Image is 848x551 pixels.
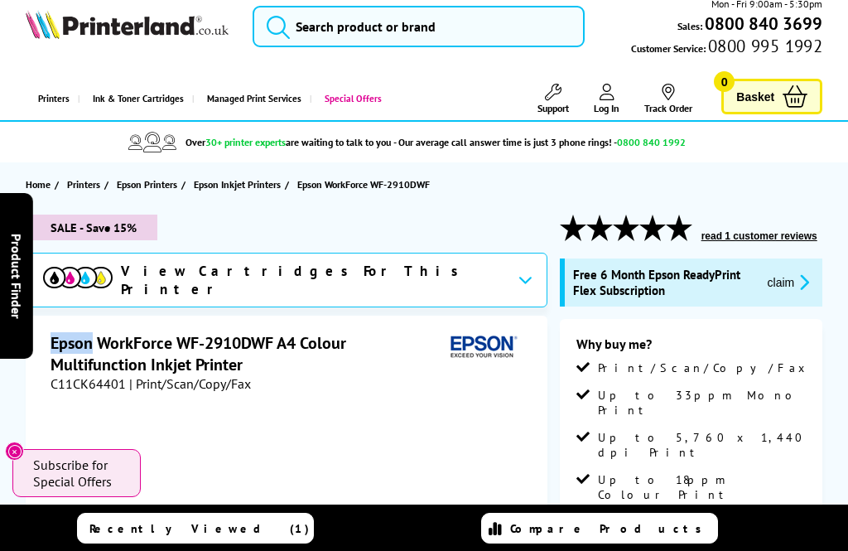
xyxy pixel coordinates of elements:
[185,136,391,148] span: Over are waiting to talk to you
[702,16,822,31] a: 0800 840 3699
[714,71,735,92] span: 0
[644,84,692,114] a: Track Order
[594,102,619,114] span: Log In
[253,6,585,47] input: Search product or brand
[706,38,822,54] span: 0800 995 1992
[631,38,822,56] span: Customer Service:
[598,430,807,460] span: Up to 5,760 x 1,440 dpi Print
[78,78,192,120] a: Ink & Toner Cartridges
[26,10,229,42] a: Printerland Logo
[598,388,807,418] span: Up to 33ppm Mono Print
[594,84,619,114] a: Log In
[444,332,520,363] img: Epson
[481,513,717,544] a: Compare Products
[67,176,100,193] span: Printers
[598,360,811,375] span: Print/Scan/Copy/Fax
[89,521,310,536] span: Recently Viewed (1)
[721,79,822,114] a: Basket 0
[393,136,686,148] span: - Our average call answer time is just 3 phone rings! -
[510,521,711,536] span: Compare Products
[129,375,251,392] span: | Print/Scan/Copy/Fax
[26,78,78,120] a: Printers
[194,176,285,193] a: Epson Inkjet Printers
[26,215,157,240] span: SALE - Save 15%
[43,267,113,288] img: View Cartridges
[736,85,774,108] span: Basket
[8,233,25,318] span: Product Finder
[26,10,229,39] img: Printerland Logo
[617,136,686,148] span: 0800 840 1992
[26,176,51,193] span: Home
[705,12,822,35] b: 0800 840 3699
[121,262,504,298] span: View Cartridges For This Printer
[51,375,126,392] span: C11CK64401
[537,84,569,114] a: Support
[5,442,24,461] button: Close
[763,273,815,292] button: promo-description
[576,336,807,360] div: Why buy me?
[51,332,444,375] h1: Epson WorkForce WF-2910DWF A4 Colour Multifunction Inkjet Printer
[677,18,702,34] span: Sales:
[117,176,181,193] a: Epson Printers
[67,176,104,193] a: Printers
[93,78,184,120] span: Ink & Toner Cartridges
[77,513,313,544] a: Recently Viewed (1)
[117,176,177,193] span: Epson Printers
[194,176,281,193] span: Epson Inkjet Printers
[537,102,569,114] span: Support
[573,267,754,298] span: Free 6 Month Epson ReadyPrint Flex Subscription
[598,472,807,502] span: Up to 18ppm Colour Print
[696,230,822,243] button: read 1 customer reviews
[192,78,310,120] a: Managed Print Services
[297,176,430,193] span: Epson WorkForce WF-2910DWF
[33,457,124,490] span: Subscribe for Special Offers
[26,176,55,193] a: Home
[205,136,286,148] span: 30+ printer experts
[297,176,434,193] a: Epson WorkForce WF-2910DWF
[310,78,390,120] a: Special Offers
